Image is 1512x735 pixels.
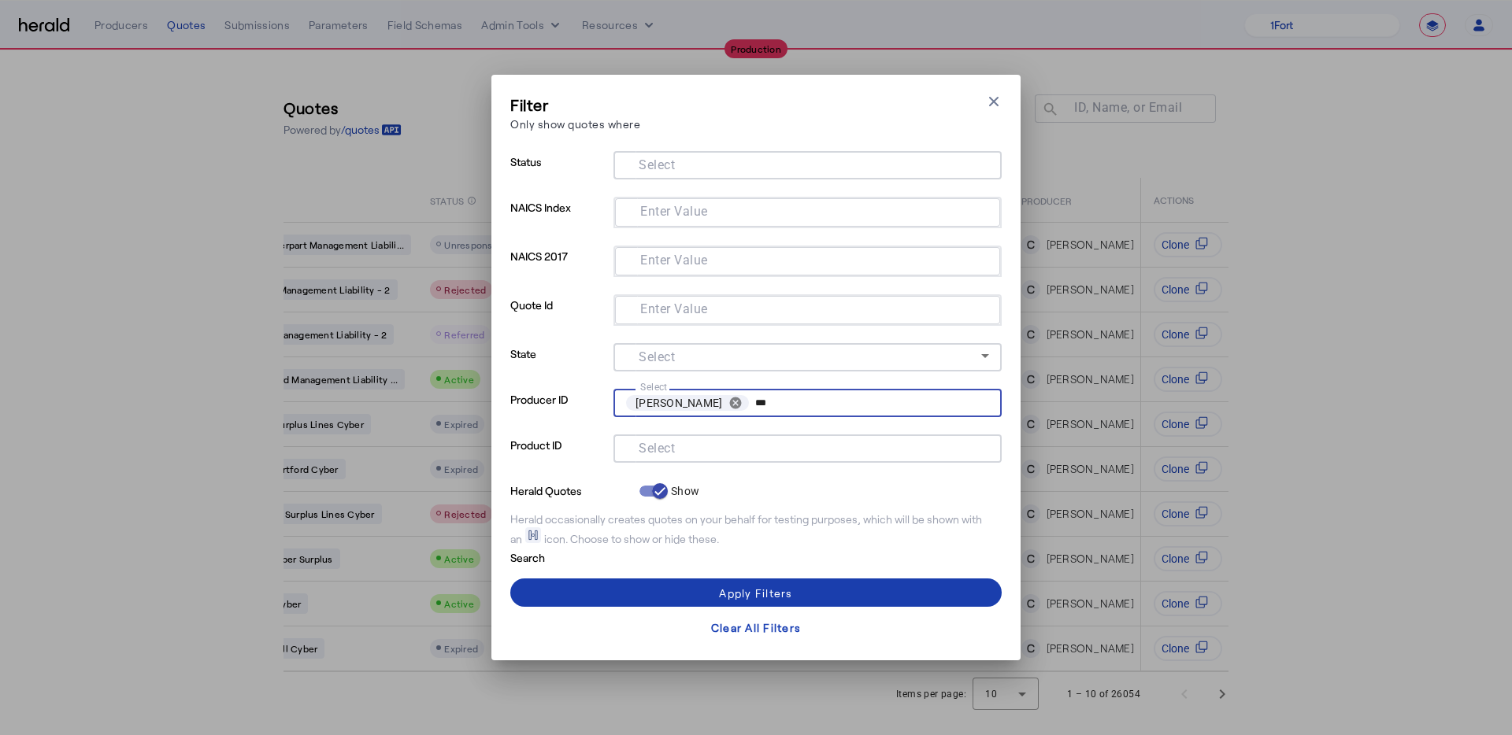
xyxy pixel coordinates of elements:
[636,395,722,411] span: [PERSON_NAME]
[510,547,633,566] p: Search
[510,246,607,294] p: NAICS 2017
[510,94,640,116] h3: Filter
[639,441,675,456] mat-label: Select
[510,578,1002,607] button: Apply Filters
[626,392,989,414] mat-chip-grid: Selection
[711,619,801,636] div: Clear All Filters
[510,613,1002,641] button: Clear All Filters
[626,154,989,173] mat-chip-grid: Selection
[510,480,633,499] p: Herald Quotes
[640,204,708,219] mat-label: Enter Value
[510,294,607,343] p: Quote Id
[510,434,607,480] p: Product ID
[628,299,988,318] mat-chip-grid: Selection
[668,483,699,499] label: Show
[510,512,1002,547] div: Herald occasionally creates quotes on your behalf for testing purposes, which will be shown with ...
[640,253,708,268] mat-label: Enter Value
[510,389,607,434] p: Producer ID
[510,197,607,246] p: NAICS Index
[639,157,675,172] mat-label: Select
[628,250,988,269] mat-chip-grid: Selection
[626,438,989,456] mat-chip-grid: Selection
[719,585,792,601] div: Apply Filters
[510,151,607,197] p: Status
[510,116,640,132] p: Only show quotes where
[640,381,668,392] mat-label: Select
[510,343,607,389] p: State
[628,201,988,220] mat-chip-grid: Selection
[722,396,749,410] button: remove Kevin Merchant
[640,301,708,316] mat-label: Enter Value
[639,349,675,364] mat-label: Select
